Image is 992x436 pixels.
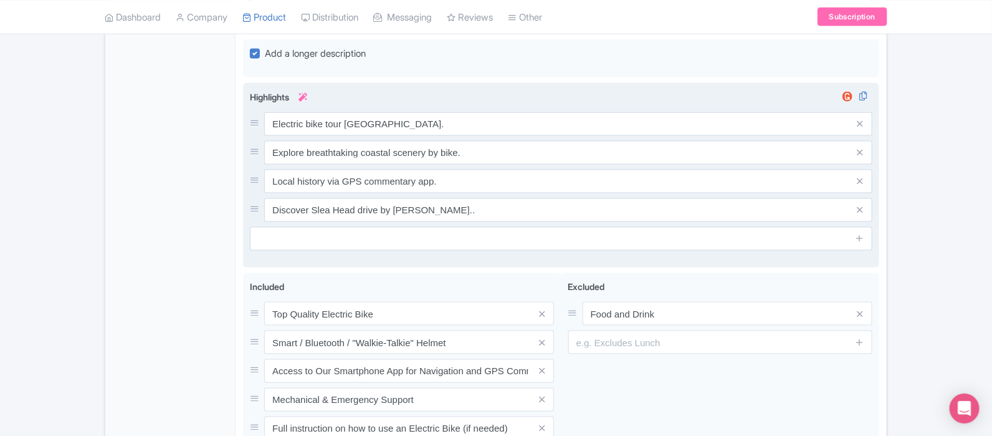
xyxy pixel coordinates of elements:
a: Subscription [818,7,887,26]
span: Included [250,281,284,292]
input: e.g. Excludes Lunch [568,331,872,354]
div: Open Intercom Messenger [950,394,980,424]
span: Highlights [250,92,289,102]
span: Excluded [568,281,605,292]
span: Add a longer description [265,47,366,59]
img: getyourguide-review-widget-01-c9ff127aecadc9be5c96765474840e58.svg [840,90,855,103]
